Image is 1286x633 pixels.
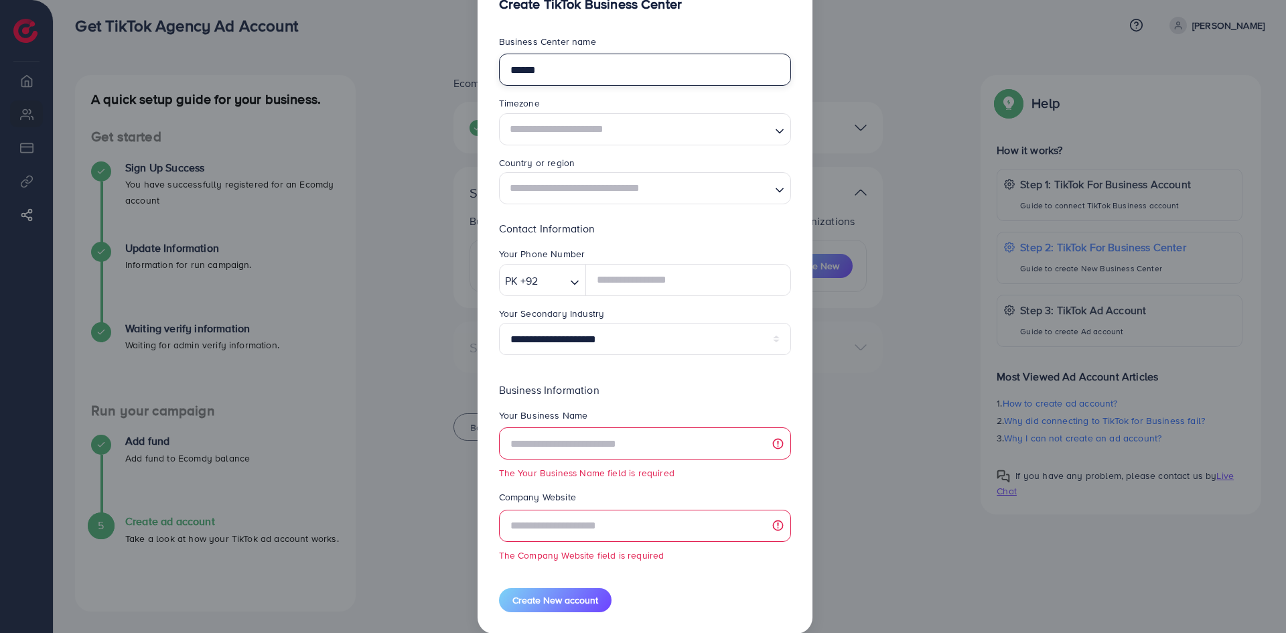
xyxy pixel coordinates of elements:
p: Business Information [499,382,791,398]
label: Country or region [499,156,575,169]
button: Create New account [499,588,612,612]
span: PK [505,271,518,291]
label: Your Secondary Industry [499,307,605,320]
span: Create New account [512,593,598,607]
span: +92 [520,271,538,291]
input: Search for option [542,271,565,291]
input: Search for option [505,176,770,201]
input: Search for option [505,117,770,141]
iframe: Chat [1229,573,1276,623]
small: The Company Website field is required [499,549,791,562]
label: Your Phone Number [499,247,585,261]
div: Search for option [499,264,587,296]
div: Search for option [499,113,791,145]
p: Contact Information [499,220,791,236]
legend: Your Business Name [499,409,791,427]
legend: Business Center name [499,35,791,54]
div: Search for option [499,172,791,204]
label: Timezone [499,96,540,110]
small: The Your Business Name field is required [499,466,791,480]
legend: Company Website [499,490,791,509]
